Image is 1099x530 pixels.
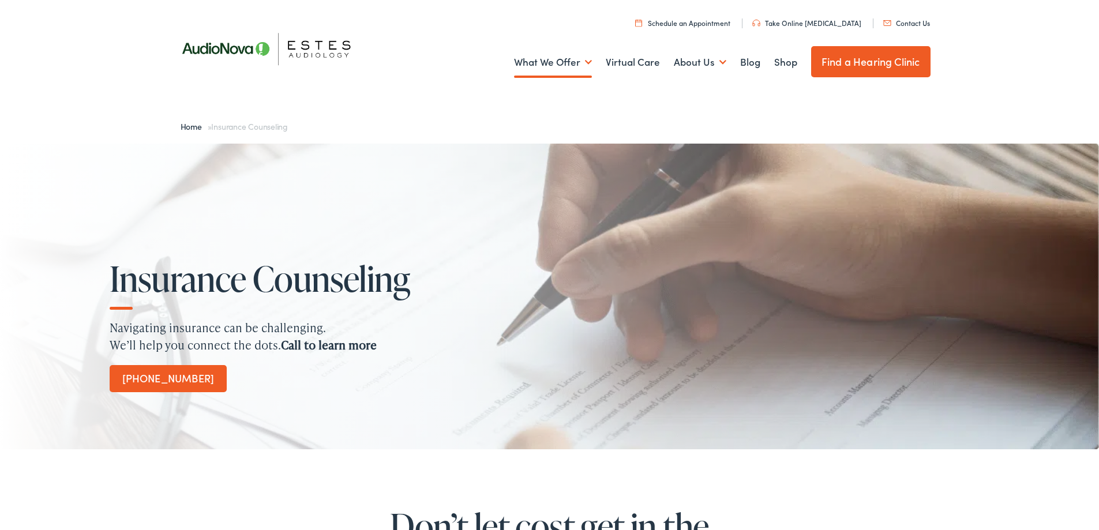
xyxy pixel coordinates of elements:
strong: Call to learn more [281,337,377,353]
p: Navigating insurance can be challenging. We’ll help you connect the dots. [110,319,989,354]
img: utility icon [752,20,760,27]
a: Schedule an Appointment [635,18,730,28]
img: utility icon [883,20,891,26]
a: Virtual Care [606,41,660,84]
span: Insurance Counseling [211,121,288,132]
h1: Insurance Counseling [110,260,433,298]
a: [PHONE_NUMBER] [110,365,227,392]
a: What We Offer [514,41,592,84]
a: About Us [674,41,726,84]
a: Shop [774,41,797,84]
a: Home [181,121,208,132]
a: Blog [740,41,760,84]
span: » [181,121,288,132]
a: Contact Us [883,18,930,28]
a: Take Online [MEDICAL_DATA] [752,18,861,28]
img: utility icon [635,19,642,27]
a: Find a Hearing Clinic [811,46,931,77]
